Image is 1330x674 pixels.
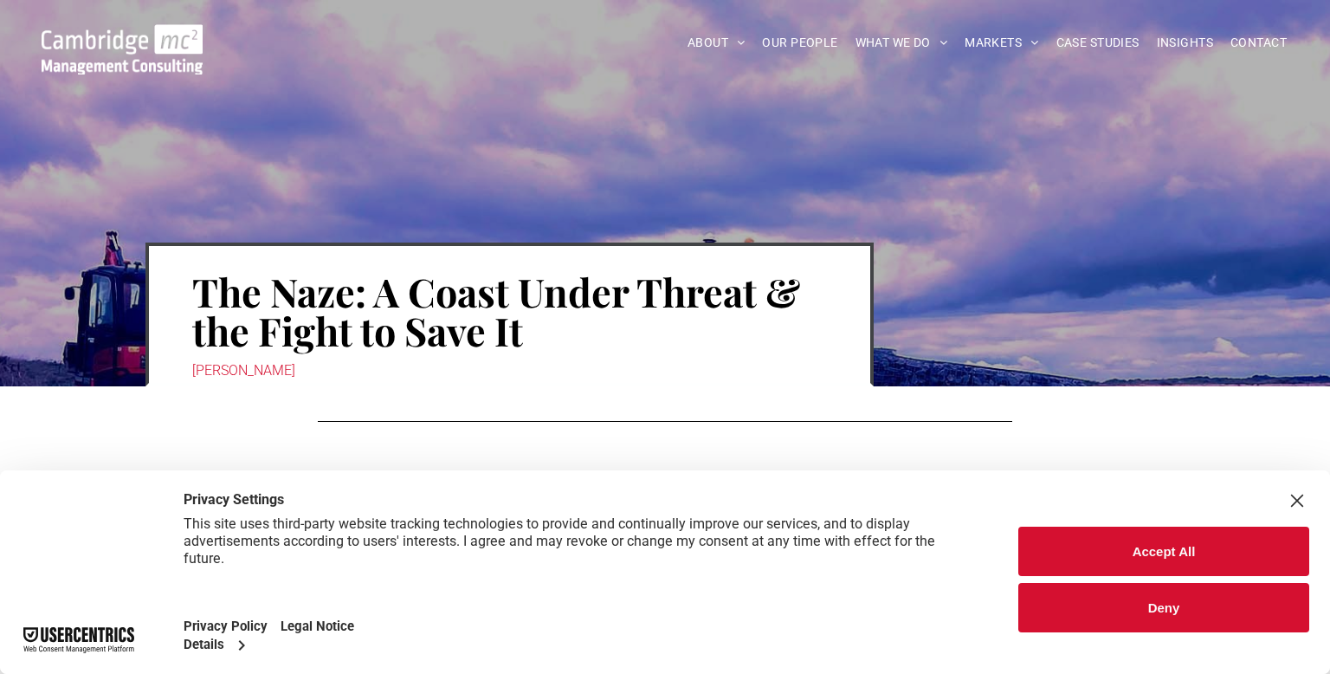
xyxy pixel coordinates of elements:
[42,24,203,75] img: Go to Homepage
[192,359,827,383] div: [PERSON_NAME]
[1148,29,1222,56] a: INSIGHTS
[1048,29,1148,56] a: CASE STUDIES
[679,29,754,56] a: ABOUT
[1222,29,1295,56] a: CONTACT
[956,29,1047,56] a: MARKETS
[847,29,957,56] a: WHAT WE DO
[753,29,846,56] a: OUR PEOPLE
[192,270,827,352] h1: The Naze: A Coast Under Threat & the Fight to Save It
